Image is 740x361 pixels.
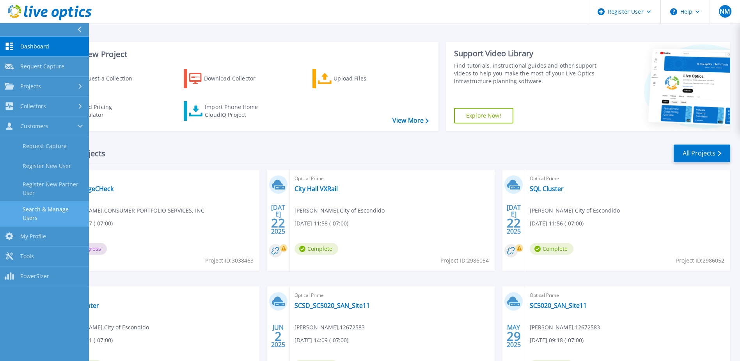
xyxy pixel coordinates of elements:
[271,322,286,350] div: JUN 2025
[507,220,521,226] span: 22
[530,185,564,193] a: SQL Cluster
[205,256,254,265] span: Project ID: 3038463
[506,322,521,350] div: MAY 2025
[312,69,399,88] a: Upload Files
[530,219,584,228] span: [DATE] 11:56 (-07:00)
[676,256,724,265] span: Project ID: 2986052
[334,71,396,86] div: Upload Files
[295,243,338,255] span: Complete
[20,123,48,130] span: Customers
[78,71,140,86] div: Request a Collection
[392,117,429,124] a: View More
[184,69,271,88] a: Download Collector
[530,206,620,215] span: [PERSON_NAME] , City of Escondido
[205,103,266,119] div: Import Phone Home CloudIQ Project
[20,103,46,110] span: Collectors
[530,323,600,332] span: [PERSON_NAME] , 12672583
[506,205,521,234] div: [DATE] 2025
[20,273,49,280] span: PowerSizer
[454,108,513,123] a: Explore Now!
[275,333,282,340] span: 2
[59,323,149,332] span: [PERSON_NAME] , City of Escondido
[59,206,204,215] span: [PERSON_NAME] , CONSUMER PORTFOLIO SERVICES, INC
[20,253,34,260] span: Tools
[76,103,139,119] div: Cloud Pricing Calculator
[204,71,266,86] div: Download Collector
[295,185,338,193] a: City Hall VXRail
[454,62,599,85] div: Find tutorials, instructional guides and other support videos to help you make the most of your L...
[530,174,726,183] span: Optical Prime
[530,336,584,345] span: [DATE] 09:18 (-07:00)
[295,291,490,300] span: Optical Prime
[271,205,286,234] div: [DATE] 2025
[295,336,348,345] span: [DATE] 14:09 (-07:00)
[20,43,49,50] span: Dashboard
[674,145,730,162] a: All Projects
[295,174,490,183] span: Optical Prime
[720,8,730,14] span: NM
[295,206,385,215] span: [PERSON_NAME] , City of Escondido
[55,101,142,121] a: Cloud Pricing Calculator
[271,220,285,226] span: 22
[454,48,599,59] div: Support Video Library
[530,291,726,300] span: Optical Prime
[55,69,142,88] a: Request a Collection
[55,50,428,59] h3: Start a New Project
[295,219,348,228] span: [DATE] 11:58 (-07:00)
[440,256,489,265] span: Project ID: 2986054
[530,243,573,255] span: Complete
[295,302,370,309] a: SCSD_SC5020_SAN_Site11
[507,333,521,340] span: 29
[295,323,365,332] span: [PERSON_NAME] , 12672583
[20,233,46,240] span: My Profile
[530,302,587,309] a: SC5020_SAN_Site11
[20,83,41,90] span: Projects
[59,185,114,193] a: CPS-StorageCHeck
[59,174,255,183] span: Optical Prime
[20,63,64,70] span: Request Capture
[59,291,255,300] span: Optical Prime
